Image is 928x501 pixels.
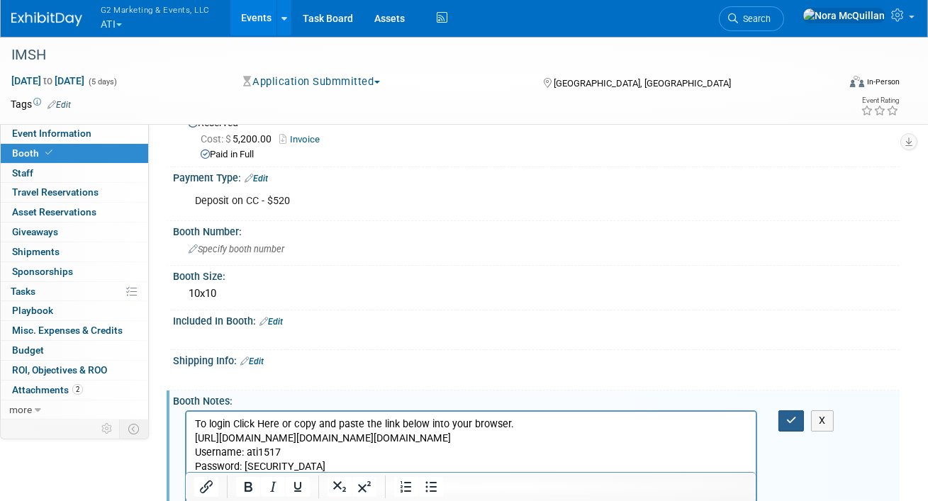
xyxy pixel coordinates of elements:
a: Playbook [1,301,148,320]
a: Giveaways [1,223,148,242]
td: Personalize Event Tab Strip [95,420,120,438]
div: 10x10 [184,283,889,305]
a: Misc. Expenses & Credits [1,321,148,340]
div: Reserved [184,112,889,162]
button: Application Submmitted [238,74,386,89]
span: Asset Reservations [12,206,96,218]
div: Booth Size: [173,266,900,283]
span: to [41,75,55,86]
span: ROI, Objectives & ROO [12,364,107,376]
a: Edit [259,317,283,327]
img: Nora McQuillan [803,8,885,23]
a: Booth [1,144,148,163]
span: Budget [12,344,44,356]
a: Edit [245,174,268,184]
div: Included In Booth: [173,310,900,329]
button: Underline [286,477,310,497]
span: 2 [72,384,83,395]
span: Attachments [12,384,83,395]
img: Format-Inperson.png [850,76,864,87]
i: Booth reservation complete [45,149,52,157]
div: Payment Type: [173,167,900,186]
a: Event Information [1,124,148,143]
div: Shipping Info: [173,350,900,368]
span: more [9,404,32,415]
div: Event Format [769,74,900,95]
span: Staff [12,167,33,179]
span: Sponsorships [12,266,73,277]
td: Tags [11,97,71,111]
div: Deposit on CC - $520 [185,187,757,215]
button: Numbered list [394,477,418,497]
img: ExhibitDay [11,12,82,26]
span: Travel Reservations [12,186,99,198]
div: Paid in Full [201,148,889,162]
span: Giveaways [12,226,58,237]
button: Bullet list [419,477,443,497]
button: X [811,410,834,431]
div: In-Person [866,77,900,87]
a: Invoice [279,134,327,145]
button: Bold [236,477,260,497]
div: IMSH [6,43,824,68]
td: Toggle Event Tabs [120,420,149,438]
button: Subscript [328,477,352,497]
div: Event Rating [861,97,899,104]
a: Travel Reservations [1,183,148,202]
span: Search [738,13,771,24]
span: (5 days) [87,77,117,86]
a: Sponsorships [1,262,148,281]
span: Shipments [12,246,60,257]
div: Booth Notes: [173,390,900,408]
a: Staff [1,164,148,183]
span: Cost: $ [201,133,233,145]
button: Superscript [352,477,376,497]
a: more [1,400,148,420]
span: Booth [12,147,55,159]
a: ROI, Objectives & ROO [1,361,148,380]
a: Search [719,6,784,31]
button: Italic [261,477,285,497]
span: G2 Marketing & Events, LLC [101,2,210,17]
span: [GEOGRAPHIC_DATA], [GEOGRAPHIC_DATA] [554,78,731,89]
span: 5,200.00 [201,133,277,145]
span: Misc. Expenses & Credits [12,325,123,336]
a: Shipments [1,242,148,261]
span: Playbook [12,305,53,316]
a: Attachments2 [1,381,148,400]
div: Booth Number: [173,221,900,239]
a: Tasks [1,282,148,301]
span: Specify booth number [189,244,284,254]
button: Insert/edit link [194,477,218,497]
a: Edit [47,100,71,110]
span: Event Information [12,128,91,139]
a: Edit [240,356,264,366]
span: Tasks [11,286,35,297]
a: Asset Reservations [1,203,148,222]
a: Budget [1,341,148,360]
span: [DATE] [DATE] [11,74,85,87]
